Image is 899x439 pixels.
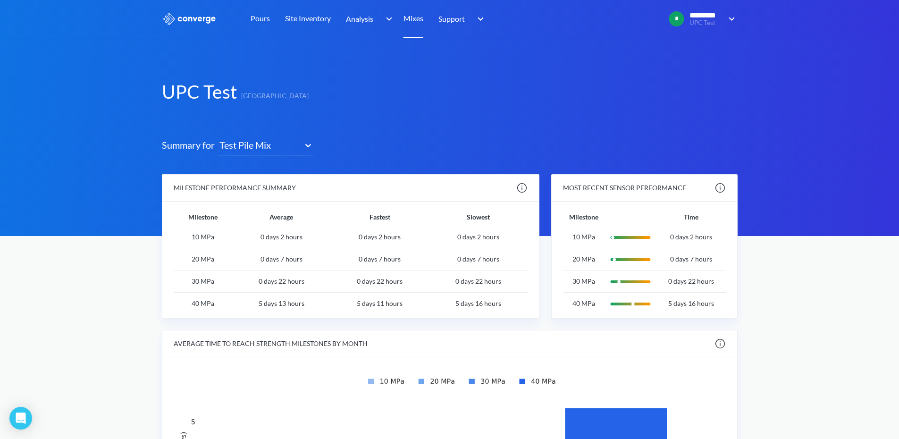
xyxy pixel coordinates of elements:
img: info.svg [714,182,726,194]
td: 30 MPa [174,270,232,293]
th: Milestone [174,202,232,226]
img: svg+xml;base64,PD94bWwgdmVyc2lvbj0iMS4wIiBlbmNvZGluZz0idXRmLTgiIHN0YW5kYWxvbmU9Im5vIj8+CjwhRE9DVF... [605,251,656,268]
td: 5 days 16 hours [656,293,726,314]
span: Support [438,13,465,25]
th: Fastest [330,202,429,226]
img: info.svg [714,338,726,349]
img: downArrow.svg [379,13,395,25]
h1: UPC Test [162,79,237,104]
div: MILESTONE PERFORMANCE SUMMARY [174,183,296,193]
div: AVERAGE TIME TO REACH STRENGTH MILESTONES BY MONTH [174,338,368,349]
img: svg+xml;base64,PD94bWwgdmVyc2lvbj0iMS4wIiBlbmNvZGluZz0idXRmLTgiIHN0YW5kYWxvbmU9Im5vIj8+CjwhRE9DVF... [605,295,656,312]
span: UPC Test [689,19,723,26]
td: 0 days 2 hours [656,226,726,248]
div: Test Pile Mix [218,138,300,152]
span: [GEOGRAPHIC_DATA] [237,91,309,104]
th: Time [656,202,726,226]
td: 0 days 7 hours [656,248,726,270]
td: 20 MPa [174,248,232,270]
td: 0 days 7 hours [330,248,429,270]
span: Analysis [346,13,373,25]
img: info.svg [516,182,528,194]
td: 0 days 2 hours [232,226,331,248]
th: Milestone [563,202,604,226]
td: 40 MPa [563,293,604,314]
td: 40 MPa [174,293,232,314]
img: downArrow.svg [471,13,487,25]
td: 10 MPa [174,226,232,248]
td: 0 days 7 hours [232,248,331,270]
div: Open Intercom Messenger [9,407,32,430]
td: 0 days 2 hours [429,226,528,248]
td: 5 days 16 hours [429,293,528,314]
td: 0 days 7 hours [429,248,528,270]
div: MOST RECENT SENSOR PERFORMANCE [563,183,686,193]
img: downArrow.svg [723,13,738,25]
td: 10 MPa [563,226,604,248]
img: logo_ewhite.svg [162,13,217,25]
th: Slowest [429,202,528,226]
td: 20 MPa [563,248,604,270]
td: 0 days 2 hours [330,226,429,248]
td: 0 days 22 hours [330,270,429,293]
span: Summary for [162,138,218,155]
th: Average [232,202,331,226]
img: svg+xml;base64,PD94bWwgdmVyc2lvbj0iMS4wIiBlbmNvZGluZz0idXRmLTgiIHN0YW5kYWxvbmU9Im5vIj8+CjwhRE9DVF... [605,273,656,290]
td: 0 days 22 hours [429,270,528,293]
td: 30 MPa [563,270,604,293]
td: 5 days 13 hours [232,293,331,314]
img: svg+xml;base64,PD94bWwgdmVyc2lvbj0iMS4wIiBlbmNvZGluZz0idXRmLTgiIHN0YW5kYWxvbmU9Im5vIj8+CjwhRE9DVF... [605,229,656,246]
td: 0 days 22 hours [232,270,331,293]
td: 0 days 22 hours [656,270,726,293]
td: 5 days 11 hours [330,293,429,314]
